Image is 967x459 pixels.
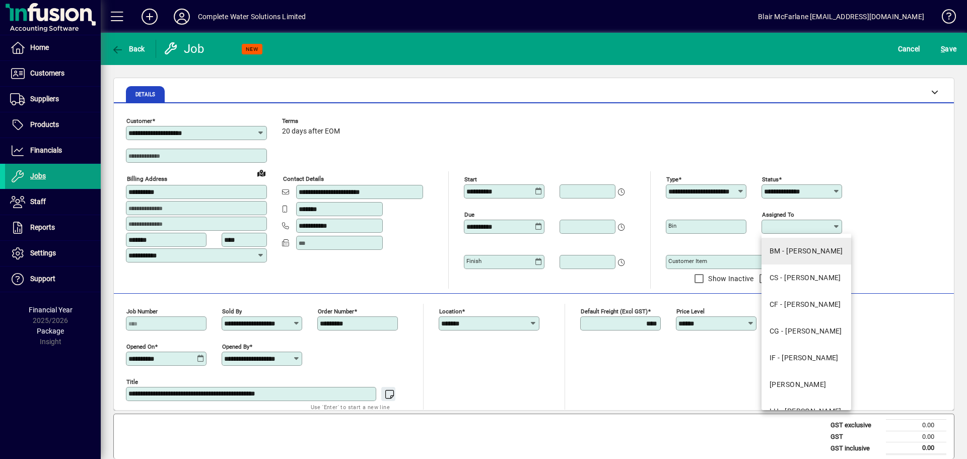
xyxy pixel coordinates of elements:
[282,127,340,136] span: 20 days after EOM
[30,223,55,231] span: Reports
[466,257,481,265] mat-label: Finish
[5,87,101,112] a: Suppliers
[758,9,924,25] div: Blair McFarlane [EMAIL_ADDRESS][DOMAIN_NAME]
[164,41,206,57] div: Job
[762,211,794,218] mat-label: Assigned to
[37,327,64,335] span: Package
[941,41,956,57] span: ave
[30,146,62,154] span: Financials
[464,211,474,218] mat-label: Due
[253,165,269,181] a: View on map
[898,41,920,57] span: Cancel
[166,8,198,26] button: Profile
[135,92,155,97] span: Details
[5,241,101,266] a: Settings
[126,343,155,350] mat-label: Opened On
[30,95,59,103] span: Suppliers
[770,379,826,390] div: [PERSON_NAME]
[706,274,753,284] label: Show Inactive
[762,265,851,291] mat-option: CS - Carl Sladen
[109,40,148,58] button: Back
[311,401,390,413] mat-hint: Use 'Enter' to start a new line
[30,198,46,206] span: Staff
[126,378,138,385] mat-label: Title
[762,176,779,183] mat-label: Status
[770,299,841,310] div: CF - [PERSON_NAME]
[198,9,306,25] div: Complete Water Solutions Limited
[762,345,851,371] mat-option: IF - Ian Fry
[222,343,249,350] mat-label: Opened by
[770,273,841,283] div: CS - [PERSON_NAME]
[934,2,954,35] a: Knowledge Base
[30,275,55,283] span: Support
[111,45,145,53] span: Back
[770,326,842,337] div: CG - [PERSON_NAME]
[762,398,851,425] mat-option: LH - Liam Hendren
[825,431,886,442] td: GST
[464,176,477,183] mat-label: Start
[318,308,354,315] mat-label: Order number
[825,442,886,454] td: GST inclusive
[886,442,946,454] td: 0.00
[30,43,49,51] span: Home
[126,117,152,124] mat-label: Customer
[666,176,678,183] mat-label: Type
[282,118,342,124] span: Terms
[770,353,839,363] div: IF - [PERSON_NAME]
[825,420,886,431] td: GST exclusive
[29,306,73,314] span: Financial Year
[30,69,64,77] span: Customers
[5,267,101,292] a: Support
[30,249,56,257] span: Settings
[895,40,923,58] button: Cancel
[5,112,101,138] a: Products
[886,420,946,431] td: 0.00
[676,308,705,315] mat-label: Price Level
[762,371,851,398] mat-option: JB - Jeff Berkett
[886,431,946,442] td: 0.00
[770,406,842,417] div: LH - [PERSON_NAME]
[5,215,101,240] a: Reports
[668,257,707,265] mat-label: Customer Item
[938,40,959,58] button: Save
[133,8,166,26] button: Add
[941,45,945,53] span: S
[101,40,156,58] app-page-header-button: Back
[762,238,851,265] mat-option: BM - Blair McFarlane
[246,46,258,52] span: NEW
[30,120,59,128] span: Products
[762,318,851,345] mat-option: CG - Crystal Gaiger
[439,308,462,315] mat-label: Location
[762,291,851,318] mat-option: CF - Clint Fry
[5,189,101,215] a: Staff
[5,61,101,86] a: Customers
[222,308,242,315] mat-label: Sold by
[581,308,648,315] mat-label: Default Freight (excl GST)
[5,138,101,163] a: Financials
[668,222,676,229] mat-label: Bin
[30,172,46,180] span: Jobs
[126,308,158,315] mat-label: Job number
[5,35,101,60] a: Home
[770,246,843,256] div: BM - [PERSON_NAME]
